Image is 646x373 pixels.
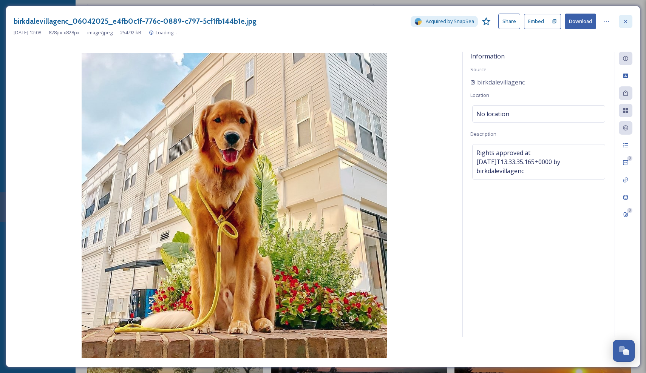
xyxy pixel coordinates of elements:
[524,14,548,29] button: Embed
[14,16,257,27] h3: birkdalevillagenc_06042025_e4fb0c1f-776c-0889-c797-5cf1fb144b1e.jpg
[470,130,496,137] span: Description
[565,14,596,29] button: Download
[470,52,505,60] span: Information
[470,92,489,98] span: Location
[470,78,525,87] a: birkdalevillagenc
[14,29,41,36] span: [DATE] 12:08
[477,78,525,87] span: birkdalevillagenc
[120,29,141,36] span: 254.92 kB
[613,340,635,362] button: Open Chat
[627,208,632,213] div: 0
[87,29,113,36] span: image/jpeg
[14,53,455,358] img: 1XobMYwDZbgdAwonxUTG9kgl-jhK_YbOP.jpg
[627,156,632,161] div: 0
[49,29,80,36] span: 828 px x 828 px
[426,18,474,25] span: Acquired by SnapSea
[476,109,509,118] span: No location
[470,66,487,73] span: Source
[414,18,422,25] img: snapsea-logo.png
[156,29,177,36] span: Loading...
[476,148,601,175] span: Rights approved at [DATE]T13:33:35.165+0000 by birkdalevillagenc
[498,14,520,29] button: Share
